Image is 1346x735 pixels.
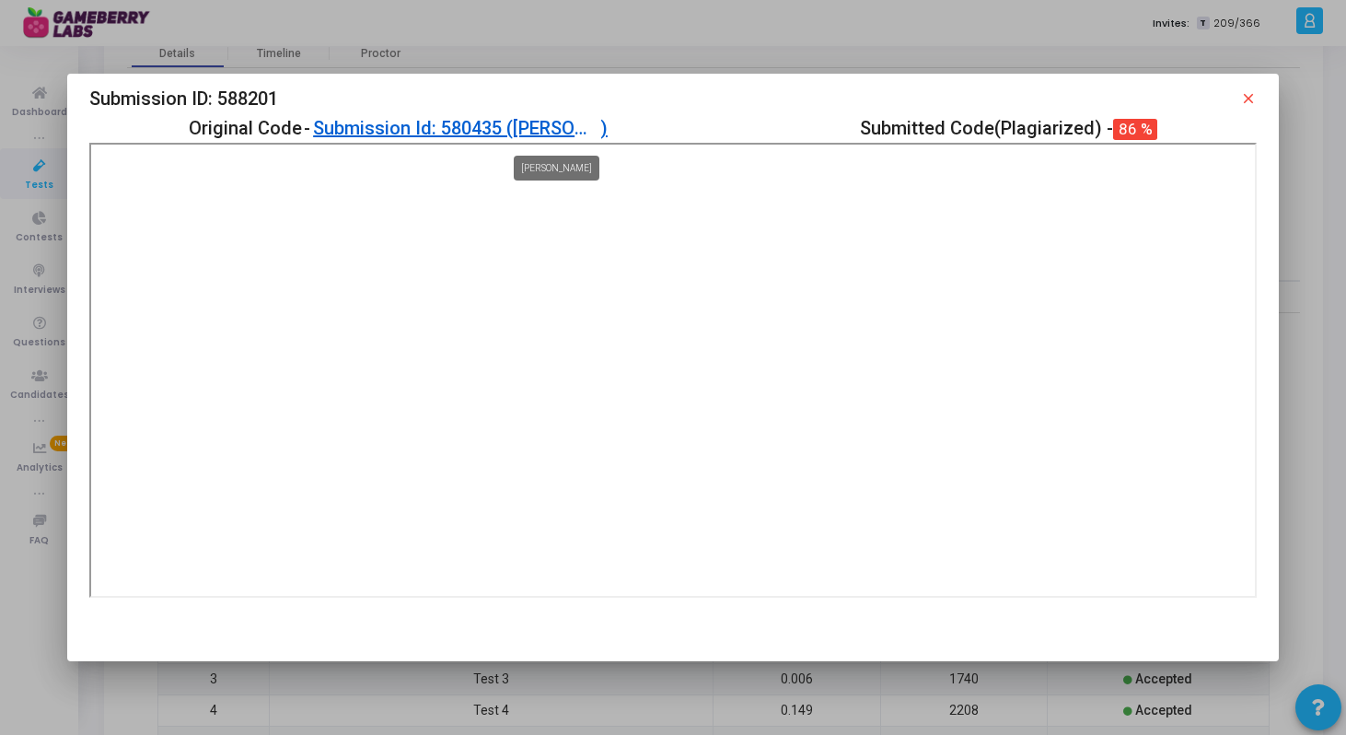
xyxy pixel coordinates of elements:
[89,143,1257,599] iframe: Plagiarism Dialog
[313,113,662,143] a: Submission Id: 580435 ([PERSON_NAME])
[189,113,663,143] div: -
[513,113,600,143] div: [PERSON_NAME]
[1240,90,1257,107] mat-icon: close
[860,113,1157,143] span: Submitted Code(Plagiarized) -
[189,113,302,143] span: Original Code
[89,84,278,113] span: Submission ID: 588201
[1113,119,1157,140] span: 86 %
[514,156,599,181] div: [PERSON_NAME]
